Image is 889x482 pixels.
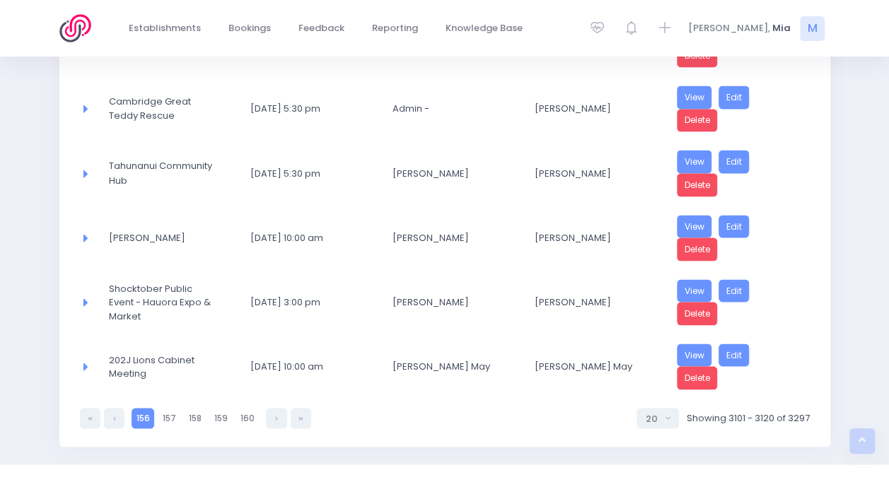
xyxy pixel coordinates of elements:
img: Logo [59,14,100,42]
a: 157 [158,408,180,428]
a: 158 [184,408,206,428]
span: M [800,16,825,41]
a: Feedback [287,15,356,42]
a: Bookings [217,15,283,42]
a: 159 [209,408,232,428]
span: Reporting [372,21,418,35]
a: Reporting [361,15,430,42]
a: Previous [104,408,124,428]
span: Showing 3101 - 3120 of 3297 [686,411,809,425]
a: Establishments [117,15,213,42]
div: 20 [646,411,661,425]
span: Feedback [298,21,344,35]
a: Last [291,408,311,428]
button: Select page size [637,408,679,428]
a: 156 [132,408,154,428]
a: Knowledge Base [434,15,535,42]
span: [PERSON_NAME], [688,21,770,35]
span: Mia [772,21,791,35]
span: Knowledge Base [446,21,523,35]
span: Establishments [129,21,201,35]
a: 160 [236,408,259,428]
a: Next [266,408,286,428]
span: Bookings [228,21,271,35]
a: First [80,408,100,428]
